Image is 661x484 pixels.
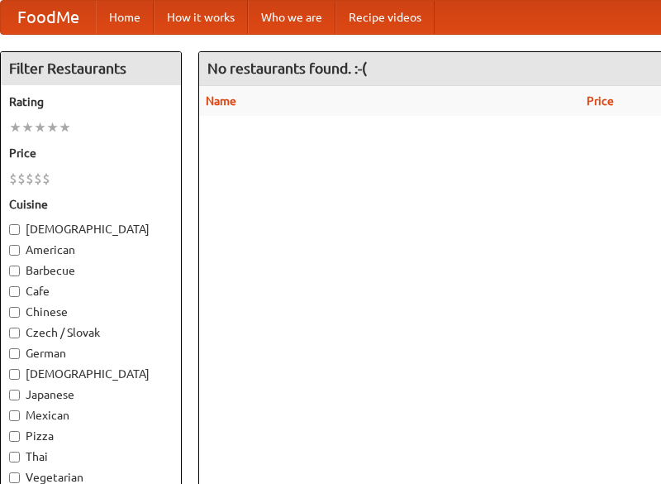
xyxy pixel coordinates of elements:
label: American [9,242,173,258]
label: Thai [9,448,173,465]
h4: Filter Restaurants [1,52,181,85]
a: Who we are [248,1,335,34]
label: [DEMOGRAPHIC_DATA] [9,221,173,237]
label: German [9,345,173,362]
label: Mexican [9,407,173,424]
li: ★ [59,118,71,137]
a: How it works [154,1,248,34]
a: Recipe videos [335,1,435,34]
li: ★ [34,118,46,137]
li: $ [34,170,42,188]
li: $ [17,170,26,188]
input: American [9,245,20,256]
input: Barbecue [9,266,20,276]
input: Czech / Slovak [9,328,20,338]
input: Thai [9,452,20,462]
a: Home [96,1,154,34]
li: ★ [9,118,21,137]
li: $ [9,170,17,188]
label: Pizza [9,428,173,444]
li: ★ [46,118,59,137]
input: Japanese [9,390,20,400]
label: [DEMOGRAPHIC_DATA] [9,366,173,382]
input: [DEMOGRAPHIC_DATA] [9,224,20,235]
label: Czech / Slovak [9,324,173,341]
h5: Rating [9,93,173,110]
input: Chinese [9,307,20,318]
label: Chinese [9,304,173,320]
label: Barbecue [9,262,173,279]
input: German [9,348,20,359]
label: Japanese [9,386,173,403]
a: Name [206,94,236,108]
input: Vegetarian [9,472,20,483]
a: Price [587,94,614,108]
input: Cafe [9,286,20,297]
a: FoodMe [1,1,96,34]
h5: Price [9,145,173,161]
input: [DEMOGRAPHIC_DATA] [9,369,20,380]
input: Mexican [9,410,20,421]
li: $ [42,170,50,188]
li: ★ [21,118,34,137]
ng-pluralize: No restaurants found. :-( [207,60,367,76]
label: Cafe [9,283,173,300]
li: $ [26,170,34,188]
h5: Cuisine [9,196,173,213]
input: Pizza [9,431,20,442]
